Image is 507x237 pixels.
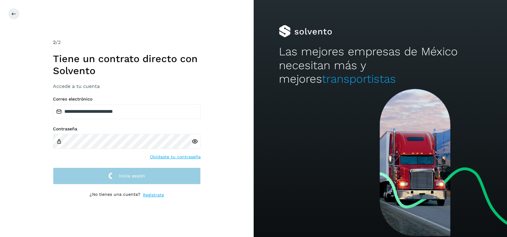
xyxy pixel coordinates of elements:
button: Inicia sesión [53,168,201,184]
div: /2 [53,39,201,46]
span: Inicia sesión [119,174,145,178]
a: Regístrate [143,192,164,198]
p: ¿No tienes una cuenta? [90,192,140,198]
label: Contraseña [53,126,201,132]
h2: Las mejores empresas de México necesitan más y mejores [279,45,482,86]
span: transportistas [322,72,396,85]
h1: Tiene un contrato directo con Solvento [53,53,201,77]
h3: Accede a tu cuenta [53,83,201,89]
a: Olvidaste tu contraseña [150,154,201,160]
span: 2 [53,39,56,45]
label: Correo electrónico [53,97,201,102]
